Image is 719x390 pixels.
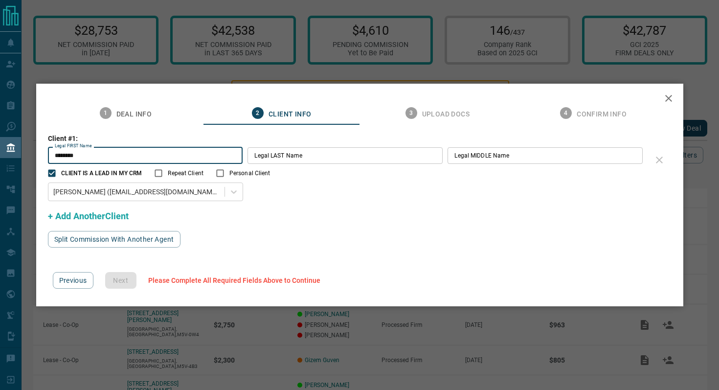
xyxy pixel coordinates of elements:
[116,110,152,119] span: Deal Info
[148,276,320,284] span: Please Complete All Required Fields Above to Continue
[229,169,270,178] span: Personal Client
[256,110,259,116] text: 2
[55,143,92,149] label: Legal FIRST Name
[269,110,311,119] span: Client Info
[53,272,93,289] button: Previous
[168,169,203,178] span: Repeat Client
[61,169,142,178] span: CLIENT IS A LEAD IN MY CRM
[48,135,648,142] h3: Client #1:
[48,231,180,248] button: Split Commission With Another Agent
[48,211,129,221] span: + Add AnotherClient
[104,110,107,116] text: 1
